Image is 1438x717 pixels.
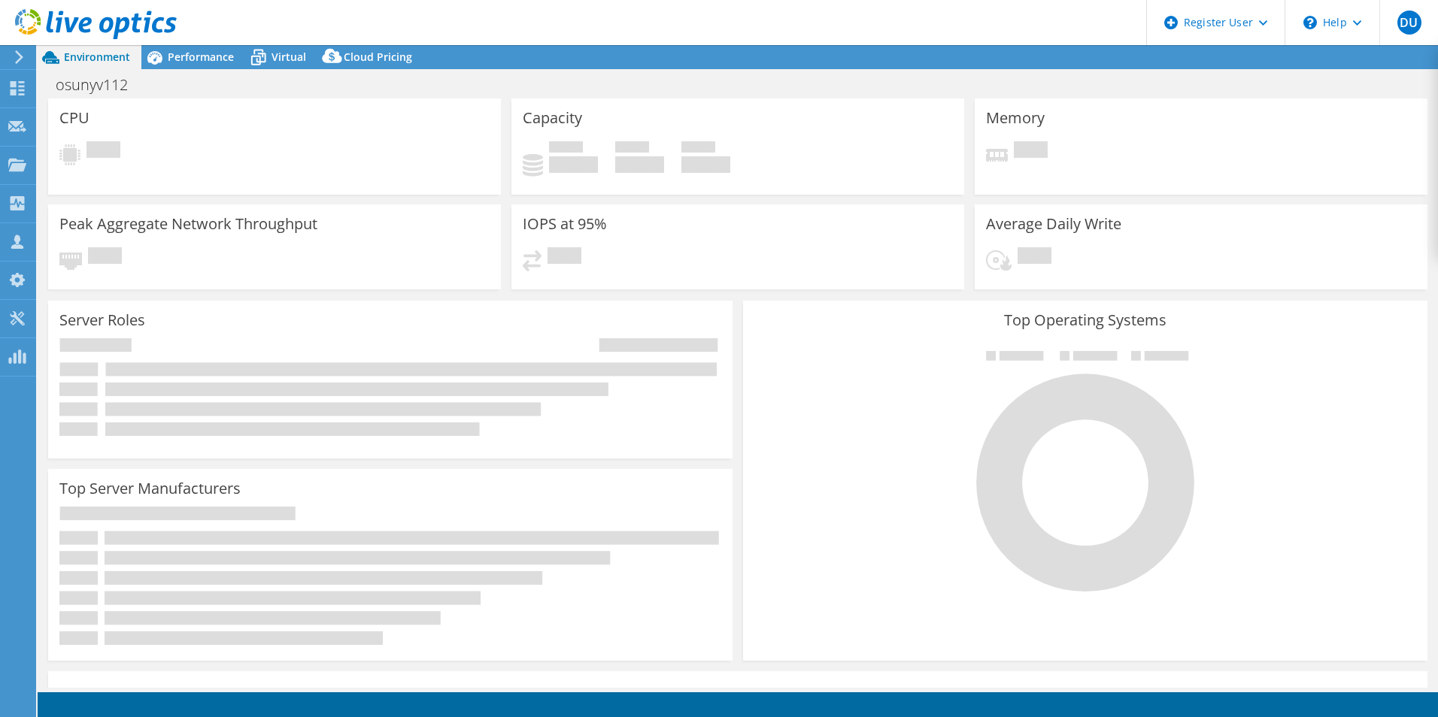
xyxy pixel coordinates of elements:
[1303,16,1317,29] svg: \n
[168,50,234,64] span: Performance
[523,216,607,232] h3: IOPS at 95%
[549,141,583,156] span: Used
[986,110,1045,126] h3: Memory
[1397,11,1421,35] span: DU
[64,50,130,64] span: Environment
[548,247,581,268] span: Pending
[49,77,151,93] h1: osunyv112
[681,141,715,156] span: Total
[272,50,306,64] span: Virtual
[754,312,1416,328] h3: Top Operating Systems
[986,216,1121,232] h3: Average Daily Write
[615,141,649,156] span: Free
[615,156,664,173] h4: 0 GiB
[549,156,598,173] h4: 0 GiB
[88,247,122,268] span: Pending
[681,156,730,173] h4: 0 GiB
[59,312,145,328] h3: Server Roles
[1014,141,1048,162] span: Pending
[1018,247,1051,268] span: Pending
[59,216,317,232] h3: Peak Aggregate Network Throughput
[523,110,582,126] h3: Capacity
[344,50,412,64] span: Cloud Pricing
[59,480,241,497] h3: Top Server Manufacturers
[86,141,120,162] span: Pending
[59,110,89,126] h3: CPU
